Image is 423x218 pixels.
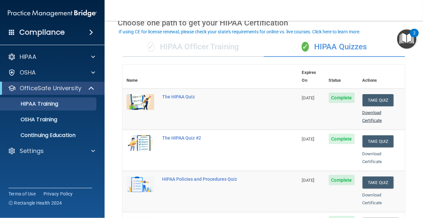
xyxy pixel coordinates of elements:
[8,69,95,76] a: OSHA
[4,101,58,107] p: HIPAA Training
[329,92,355,103] span: Complete
[302,178,314,183] span: [DATE]
[119,29,361,34] div: If using CE for license renewal, please check your state's requirements for online vs. live cours...
[363,135,394,147] button: Take Quiz
[8,147,95,155] a: Settings
[20,147,44,155] p: Settings
[8,7,97,20] img: PMB logo
[123,65,158,89] th: Name
[302,95,314,100] span: [DATE]
[162,94,265,99] div: The HIPAA Quiz
[413,33,415,42] div: 2
[359,65,405,89] th: Actions
[363,110,382,123] a: Download Certificate
[4,116,57,123] p: OSHA Training
[363,176,394,189] button: Take Quiz
[147,42,155,52] span: ✓
[264,37,405,57] div: HIPAA Quizzes
[397,29,416,49] button: Open Resource Center, 2 new notifications
[329,175,355,185] span: Complete
[298,65,325,89] th: Expires On
[4,132,93,139] p: Continuing Education
[8,84,95,92] a: OfficeSafe University
[302,137,314,142] span: [DATE]
[329,134,355,144] span: Complete
[363,94,394,106] button: Take Quiz
[325,65,359,89] th: Status
[8,53,95,61] a: HIPAA
[20,53,36,61] p: HIPAA
[363,193,382,205] a: Download Certificate
[20,69,36,76] p: OSHA
[162,176,265,182] div: HIPAA Policies and Procedures Quiz
[123,37,264,57] div: HIPAA Officer Training
[302,42,309,52] span: ✓
[43,191,73,197] a: Privacy Policy
[162,135,265,141] div: The HIPAA Quiz #2
[118,13,410,32] div: Choose one path to get your HIPAA Certification
[20,84,81,92] p: OfficeSafe University
[8,200,62,206] span: Ⓒ Rectangle Health 2024
[363,151,382,164] a: Download Certificate
[8,191,36,197] a: Terms of Use
[19,28,65,37] h4: Compliance
[118,28,362,35] button: If using CE for license renewal, please check your state's requirements for online vs. live cours...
